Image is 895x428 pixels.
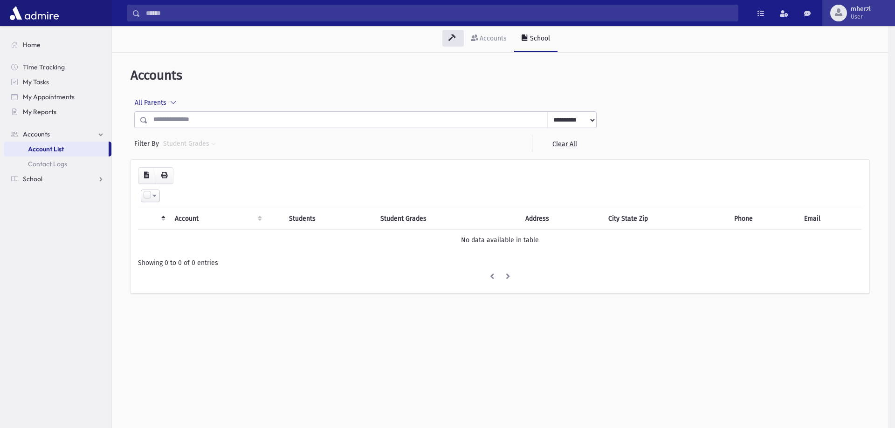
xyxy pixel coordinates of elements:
th: Students [283,208,375,229]
button: CSV [138,167,155,184]
a: My Appointments [4,89,111,104]
span: mherzl [851,6,871,13]
span: Accounts [23,130,50,138]
span: My Tasks [23,78,49,86]
th: Phone [729,208,799,229]
span: Contact Logs [28,160,67,168]
span: Account List [28,145,64,153]
a: Accounts [464,26,514,52]
span: Home [23,41,41,49]
a: School [4,171,111,186]
a: Home [4,37,111,52]
span: All Parents [135,99,166,107]
div: School [528,34,550,42]
th: City State Zip [603,208,729,229]
div: Accounts [478,34,507,42]
button: Print [155,167,173,184]
span: My Reports [23,108,56,116]
span: Accounts [131,68,182,83]
button: All Parents [134,95,183,111]
th: Email [799,208,862,229]
a: Clear All [532,136,597,152]
th: Account: activate to sort column ascending [169,208,266,229]
td: No data available in table [138,229,862,251]
a: Account List [4,142,109,156]
a: Contact Logs [4,156,111,171]
span: My Appointments [23,93,75,101]
span: Time Tracking [23,63,65,71]
a: My Tasks [4,75,111,89]
a: My Reports [4,104,111,119]
div: Showing 0 to 0 of 0 entries [138,258,862,268]
a: Time Tracking [4,60,111,75]
a: Accounts [4,127,111,142]
span: School [23,175,42,183]
input: Search [140,5,738,21]
th: Student Grades [375,208,520,229]
a: School [514,26,558,52]
span: User [851,13,871,20]
img: AdmirePro [7,4,61,22]
th: Address [520,208,603,229]
span: Filter By [134,139,163,149]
